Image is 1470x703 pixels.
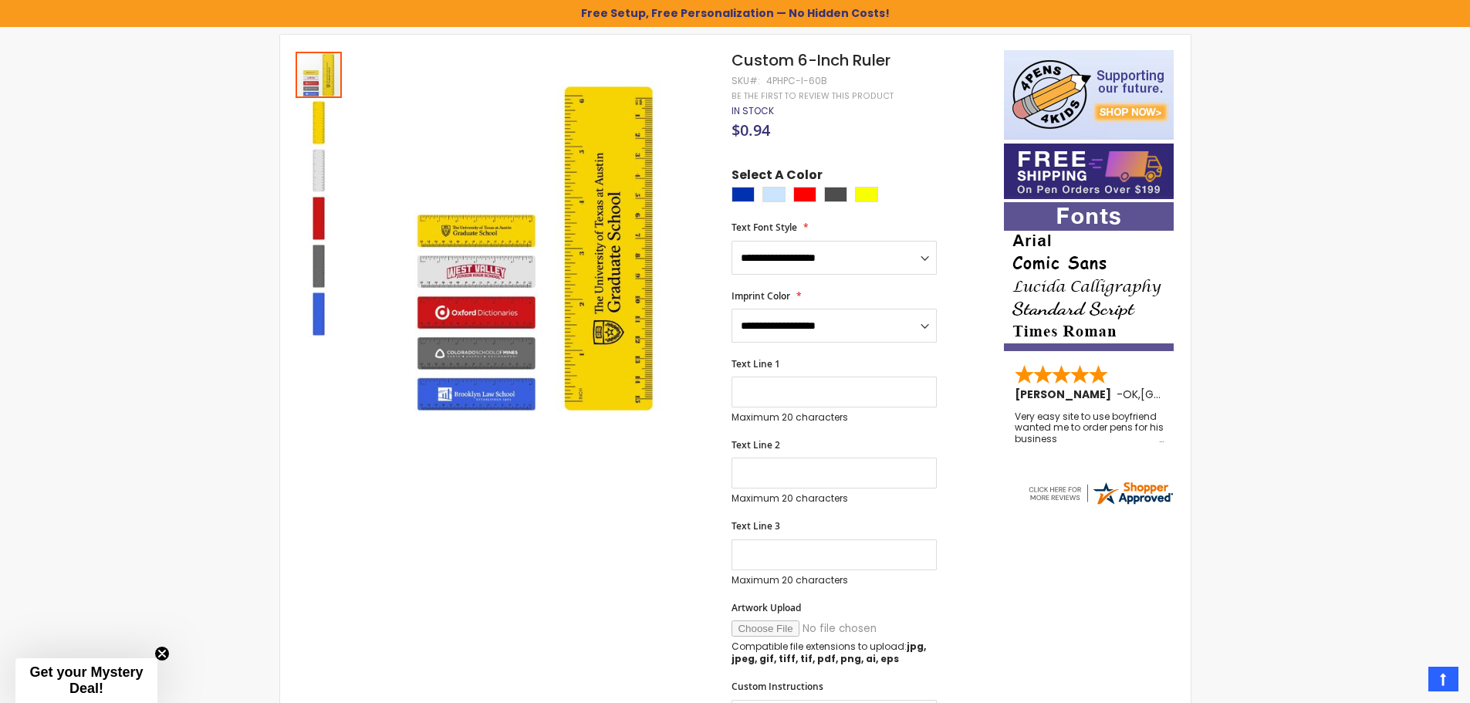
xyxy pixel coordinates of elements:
[762,187,786,202] div: Clear
[732,49,890,71] span: Custom 6-Inch Ruler
[732,90,894,102] a: Be the first to review this product
[732,640,937,665] p: Compatible file extensions to upload:
[15,658,157,703] div: Get your Mystery Deal!Close teaser
[732,74,760,87] strong: SKU
[296,50,343,98] div: Custom 6-Inch Ruler
[296,291,342,337] img: Custom 6-Inch Ruler
[1141,387,1254,402] span: [GEOGRAPHIC_DATA]
[732,574,937,586] p: Maximum 20 characters
[732,411,937,424] p: Maximum 20 characters
[732,438,780,451] span: Text Line 2
[296,146,343,194] div: Custom 6-Inch Ruler
[1004,202,1174,351] img: font-personalization-examples
[732,187,755,202] div: Blue
[296,243,342,289] img: Custom 6-Inch Ruler
[296,98,343,146] div: Custom 6-Inch Ruler
[732,104,774,117] span: In stock
[296,194,343,242] div: Custom 6-Inch Ruler
[732,680,823,693] span: Custom Instructions
[732,120,770,140] span: $0.94
[824,187,847,202] div: Smoke
[793,187,816,202] div: Red
[296,242,343,289] div: Custom 6-Inch Ruler
[732,357,780,370] span: Text Line 1
[1026,497,1174,510] a: 4pens.com certificate URL
[732,105,774,117] div: Availability
[732,601,801,614] span: Artwork Upload
[732,492,937,505] p: Maximum 20 characters
[732,167,823,188] span: Select A Color
[1026,479,1174,507] img: 4pens.com widget logo
[296,147,342,194] img: Custom 6-Inch Ruler
[154,646,170,661] button: Close teaser
[766,75,827,87] div: 4PHPC-I-60b
[296,100,342,146] img: Custom 6-Inch Ruler
[1004,144,1174,199] img: Free shipping on orders over $199
[359,73,711,425] img: Custom 6-Inch Ruler
[1015,387,1117,402] span: [PERSON_NAME]
[1015,411,1164,444] div: Very easy site to use boyfriend wanted me to order pens for his business
[296,289,342,337] div: Custom 6-Inch Ruler
[732,289,790,302] span: Imprint Color
[732,519,780,532] span: Text Line 3
[1117,387,1254,402] span: - ,
[1123,387,1138,402] span: OK
[29,664,143,696] span: Get your Mystery Deal!
[296,195,342,242] img: Custom 6-Inch Ruler
[732,640,926,665] strong: jpg, jpeg, gif, tiff, tif, pdf, png, ai, eps
[1004,50,1174,140] img: 4pens 4 kids
[855,187,878,202] div: Yellow
[732,221,797,234] span: Text Font Style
